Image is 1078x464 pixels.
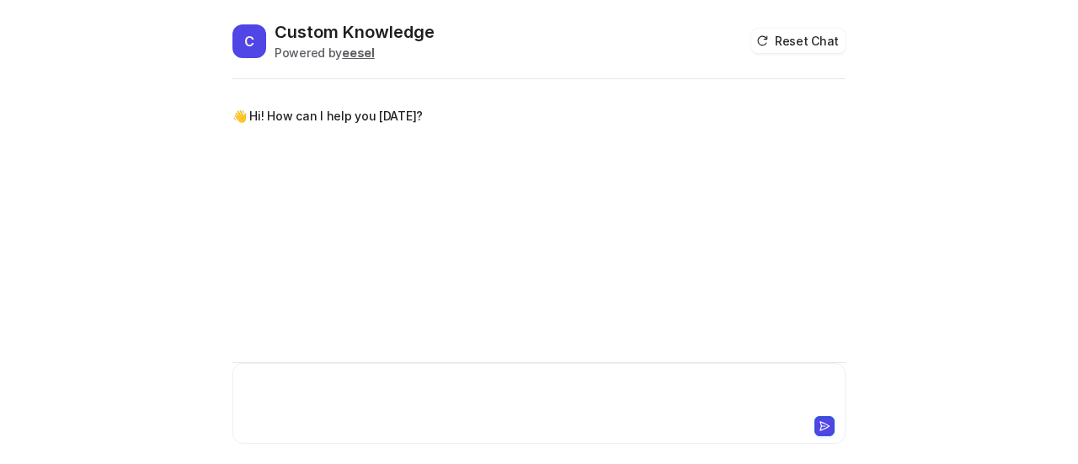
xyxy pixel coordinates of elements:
[342,45,375,60] b: eesel
[275,44,435,61] div: Powered by
[232,106,423,126] p: 👋 Hi! How can I help you [DATE]?
[275,20,435,44] h2: Custom Knowledge
[751,29,846,53] button: Reset Chat
[232,24,266,58] span: C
